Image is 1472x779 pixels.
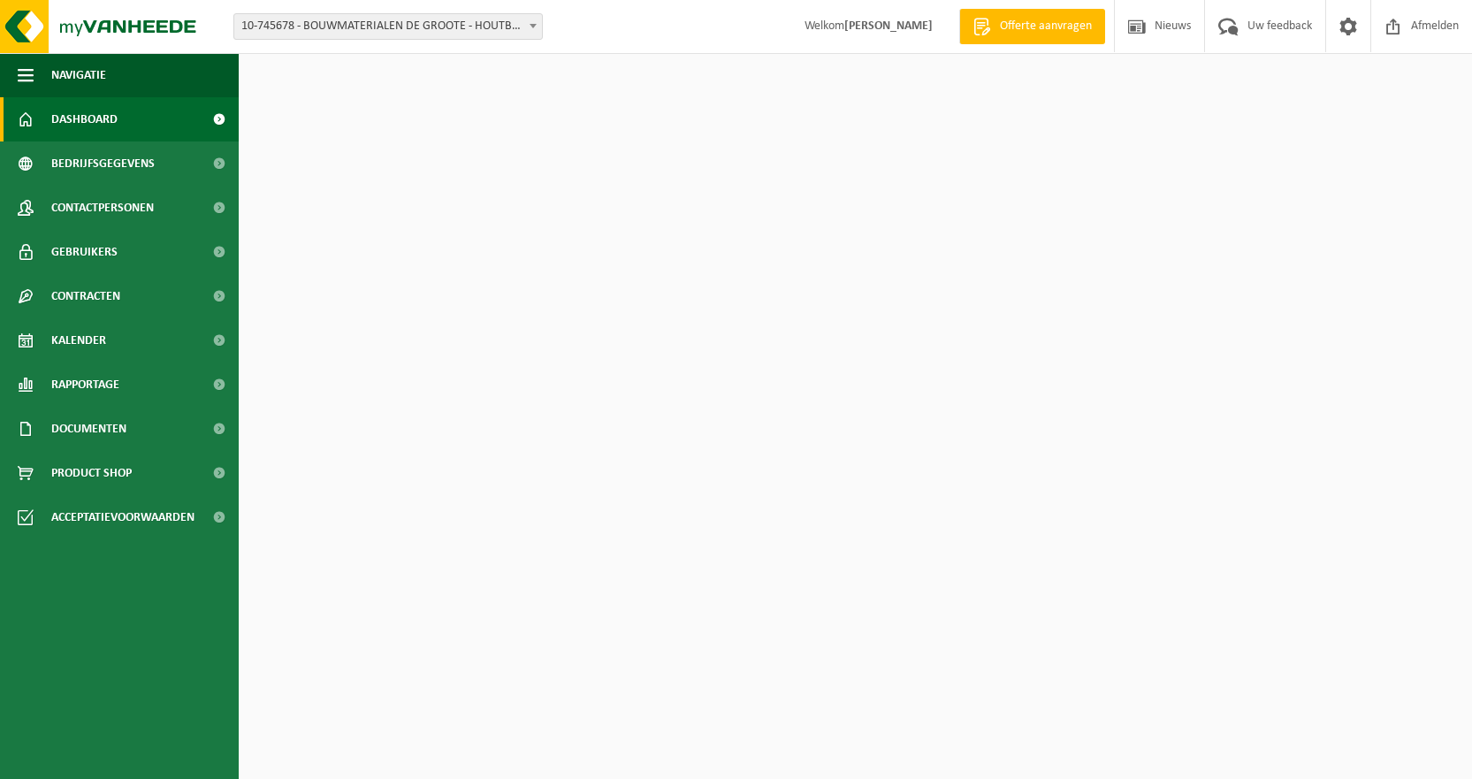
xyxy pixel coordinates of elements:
[844,19,933,33] strong: [PERSON_NAME]
[51,97,118,141] span: Dashboard
[51,318,106,363] span: Kalender
[51,230,118,274] span: Gebruikers
[234,14,542,39] span: 10-745678 - BOUWMATERIALEN DE GROOTE - HOUTBOERKE - GENT
[51,363,119,407] span: Rapportage
[51,53,106,97] span: Navigatie
[51,141,155,186] span: Bedrijfsgegevens
[51,407,126,451] span: Documenten
[51,186,154,230] span: Contactpersonen
[51,495,194,539] span: Acceptatievoorwaarden
[995,18,1096,35] span: Offerte aanvragen
[51,451,132,495] span: Product Shop
[959,9,1105,44] a: Offerte aanvragen
[233,13,543,40] span: 10-745678 - BOUWMATERIALEN DE GROOTE - HOUTBOERKE - GENT
[51,274,120,318] span: Contracten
